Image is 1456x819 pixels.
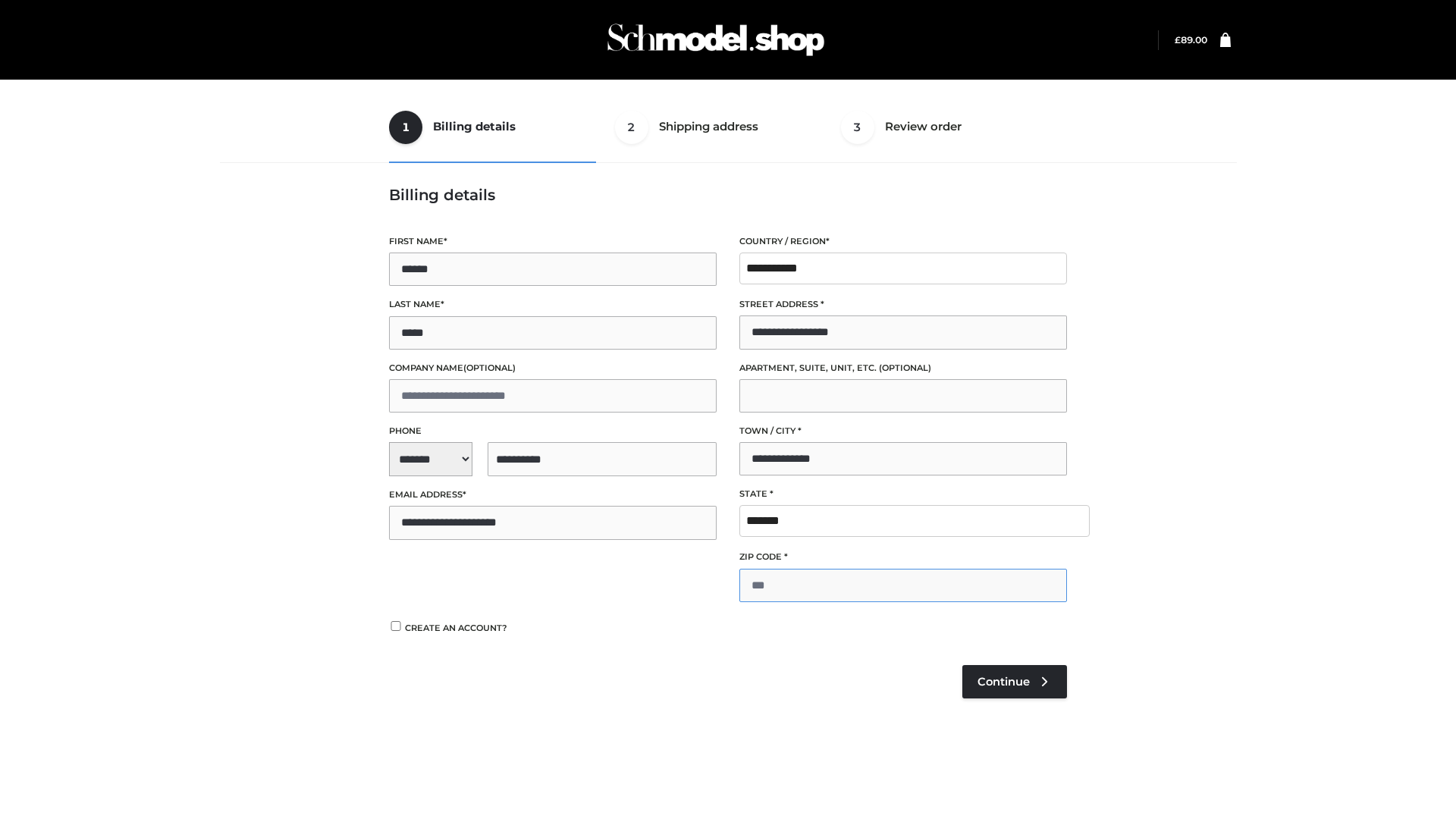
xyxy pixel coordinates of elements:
h3: Billing details [389,186,1067,204]
label: ZIP Code [739,550,1067,564]
img: Schmodel Admin 964 [602,10,830,70]
span: Continue [977,675,1030,689]
a: £89.00 [1175,34,1207,45]
bdi: 89.00 [1175,34,1207,45]
label: Country / Region [739,234,1067,249]
span: Create an account? [405,623,507,633]
label: Phone [389,424,717,438]
label: Last name [389,297,717,312]
span: £ [1175,34,1181,45]
span: (optional) [463,362,516,373]
label: Town / City [739,424,1067,438]
span: (optional) [879,362,931,373]
label: Email address [389,488,717,502]
input: Create an account? [389,621,403,631]
label: Apartment, suite, unit, etc. [739,361,1067,375]
a: Continue [962,665,1067,698]
label: State [739,487,1067,501]
label: Company name [389,361,717,375]
label: First name [389,234,717,249]
label: Street address [739,297,1067,312]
